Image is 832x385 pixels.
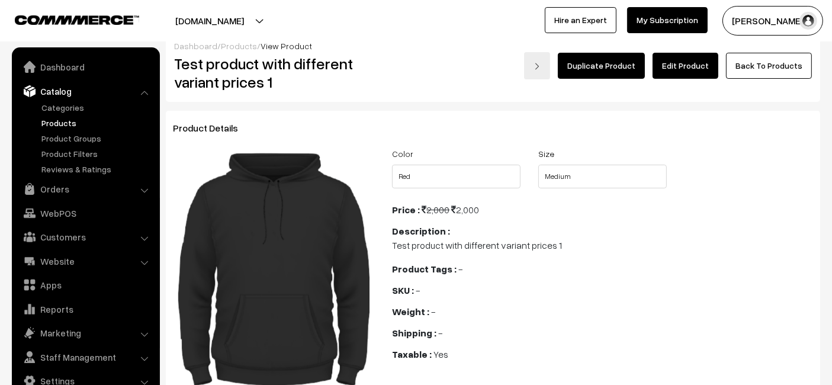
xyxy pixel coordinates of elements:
[15,251,156,272] a: Website
[392,348,432,360] b: Taxable :
[38,163,156,175] a: Reviews & Ratings
[15,346,156,368] a: Staff Management
[392,284,414,296] b: SKU :
[15,178,156,200] a: Orders
[173,122,252,134] span: Product Details
[392,203,813,217] div: 2,000
[392,327,436,339] b: Shipping :
[538,147,554,160] label: Size
[722,6,823,36] button: [PERSON_NAME]
[15,56,156,78] a: Dashboard
[534,63,541,70] img: right-arrow.png
[431,306,435,317] span: -
[627,7,708,33] a: My Subscription
[458,263,462,275] span: -
[416,284,420,296] span: -
[558,53,645,79] a: Duplicate Product
[261,41,312,51] span: View Product
[392,147,413,160] label: Color
[174,41,217,51] a: Dashboard
[15,299,156,320] a: Reports
[392,238,813,252] p: Test product with different variant prices 1
[15,15,139,24] img: COMMMERCE
[174,40,812,52] div: / /
[15,274,156,296] a: Apps
[392,263,457,275] b: Product Tags :
[545,7,616,33] a: Hire an Expert
[799,12,817,30] img: user
[438,327,442,339] span: -
[38,147,156,160] a: Product Filters
[38,101,156,114] a: Categories
[15,203,156,224] a: WebPOS
[221,41,257,51] a: Products
[653,53,718,79] a: Edit Product
[38,132,156,145] a: Product Groups
[392,225,450,237] b: Description :
[15,322,156,344] a: Marketing
[38,117,156,129] a: Products
[433,348,448,360] span: Yes
[15,226,156,248] a: Customers
[422,204,449,216] span: 2,000
[726,53,812,79] a: Back To Products
[134,6,285,36] button: [DOMAIN_NAME]
[174,54,375,91] h2: Test product with different variant prices 1
[15,81,156,102] a: Catalog
[392,306,429,317] b: Weight :
[15,12,118,26] a: COMMMERCE
[392,204,420,216] b: Price :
